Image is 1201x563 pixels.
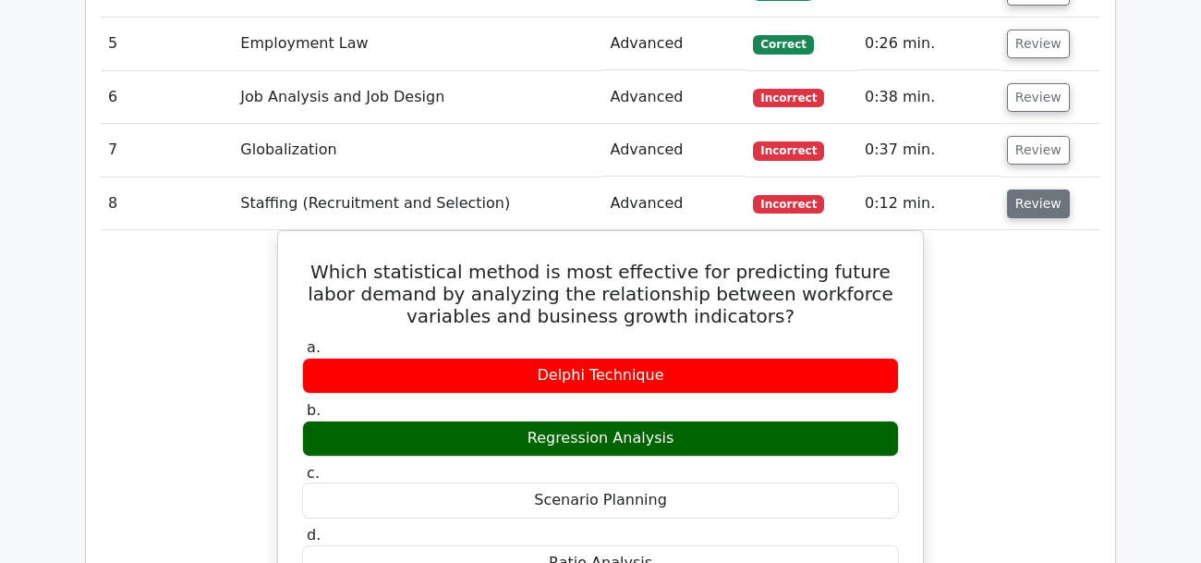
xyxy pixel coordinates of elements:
span: d. [307,526,321,544]
span: Incorrect [753,195,824,214]
button: Review [1007,136,1070,165]
td: 7 [101,124,233,177]
h5: Which statistical method is most effective for predicting future labor demand by analyzing the re... [300,261,901,327]
span: Incorrect [753,141,824,160]
span: Correct [753,35,813,54]
td: 8 [101,177,233,230]
span: Incorrect [753,89,824,107]
td: 6 [101,71,233,124]
button: Review [1007,30,1070,58]
span: a. [307,338,321,356]
span: b. [307,401,321,419]
button: Review [1007,83,1070,112]
td: 0:26 min. [857,18,1000,70]
td: Job Analysis and Job Design [233,71,602,124]
td: Staffing (Recruitment and Selection) [233,177,602,230]
td: Advanced [602,124,746,177]
td: Employment Law [233,18,602,70]
td: 0:12 min. [857,177,1000,230]
td: Advanced [602,177,746,230]
div: Scenario Planning [302,483,899,519]
div: Regression Analysis [302,421,899,457]
td: 0:38 min. [857,71,1000,124]
td: 5 [101,18,233,70]
td: Advanced [602,18,746,70]
td: Globalization [233,124,602,177]
td: Advanced [602,71,746,124]
button: Review [1007,190,1070,218]
td: 0:37 min. [857,124,1000,177]
span: c. [307,464,320,482]
div: Delphi Technique [302,358,899,394]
